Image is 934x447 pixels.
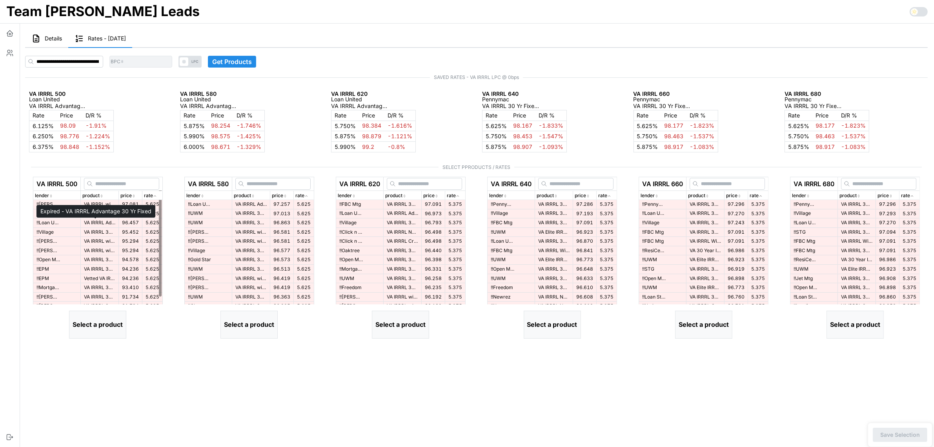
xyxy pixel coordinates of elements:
[597,192,617,200] button: rate
[690,122,715,129] span: -1.823%
[111,59,120,65] p: BPC
[491,201,514,208] p: !! Pennymac
[903,238,916,244] span: 5.375
[180,91,265,97] p: VA IRRRL 580
[486,133,501,139] span: 5.750
[425,201,442,207] span: 97.091
[339,201,363,208] p: !! FBC Mtg
[538,229,570,236] p: VA Elite IRRRL 30 Yr Fixed - TRAC+ Eligible
[538,238,570,245] p: VA IRRRL 30 Yr Fixed
[690,238,721,245] p: VA IRRRL With FICO 30 Yr Fixed
[425,220,442,225] span: 96.793
[489,192,503,200] p: lender
[237,122,261,129] span: -1.746%
[33,133,48,139] span: 6.250
[297,247,311,253] span: 5.625
[86,143,110,150] span: -1.152%
[29,121,57,131] td: %
[339,210,363,217] p: !! Loan United
[331,91,416,97] p: VA IRRRL 620
[600,238,614,244] span: 5.375
[841,229,872,236] p: VA IRRRL 30 Yr Fixed
[36,247,60,254] p: !! [PERSON_NAME]
[816,122,835,129] span: 98.177
[665,122,684,129] span: 98.177
[180,110,208,121] td: Rate
[184,133,199,139] span: 5.990
[359,110,384,121] td: Price
[122,247,139,253] span: 95.294
[792,192,806,200] p: lender
[146,238,159,244] span: 5.625
[661,110,687,121] td: Price
[839,192,857,200] p: product
[537,192,554,200] p: product
[339,179,380,189] p: VA IRRRL 620
[538,210,570,217] p: VA IRRRL 30 Yr Fixed
[29,91,114,97] p: VA IRRRL 500
[901,192,910,200] p: rate
[785,97,869,102] p: Pennymac
[29,131,57,142] td: %
[576,201,593,207] span: 97.286
[339,247,363,254] p: !! Oaktree
[876,192,899,200] button: price
[425,229,442,235] span: 96.498
[146,220,159,225] span: 5.625
[188,247,211,254] p: !! Village
[482,91,567,97] p: VA IRRRL 640
[750,192,759,200] p: rate
[339,238,363,245] p: !! Click n Close
[794,220,817,226] p: !! Loan United
[690,210,721,217] p: VA IRRRL 30 Yr Fixed
[903,201,916,207] span: 5.375
[211,133,230,139] span: 98.575
[25,74,928,81] span: SAVED RATES - VA IRRRL LPC @ 0bps
[486,143,501,150] span: 5.875
[84,229,115,236] p: VA IRRRL 30 Yr Fixed
[144,192,153,200] p: rate
[879,229,896,235] span: 97.094
[899,192,919,200] button: rate
[60,133,79,139] span: 98.776
[36,210,60,217] p: !! [PERSON_NAME]
[122,211,139,216] span: 97.081
[841,133,866,139] span: -1.537%
[642,179,683,189] p: VA IRRRL 660
[422,192,445,200] button: price
[539,122,563,129] span: -1.833%
[816,143,835,150] span: 98.917
[726,192,737,200] p: price
[362,122,381,129] span: 98.384
[642,201,666,208] p: !! Pennymac
[838,192,876,200] button: product
[665,133,684,139] span: 98.463
[600,201,614,207] span: 5.375
[387,220,418,226] p: VA IRRRL 30 Yr Fixed
[119,192,142,200] button: price
[388,122,412,129] span: -1.616%
[362,143,374,150] span: 99.2
[751,229,765,235] span: 5.375
[576,229,593,235] span: 96.923
[634,110,661,121] td: Rate
[270,192,293,200] button: price
[36,238,60,245] p: !! [PERSON_NAME]
[45,36,62,41] span: Details
[29,97,114,102] p: Loan United
[84,220,115,226] p: VA IRRRL Advantage 30 Yr Fixed
[841,201,872,208] p: VA IRRRL 30 Yr Fixed > $300k
[482,131,510,142] td: %
[794,210,817,217] p: !! Village
[31,164,922,171] span: SELECT PPRODUCTS / RATES
[879,220,896,225] span: 97.270
[188,210,211,217] p: !! UWM
[903,229,916,235] span: 5.375
[273,229,290,235] span: 96.581
[687,110,718,121] td: D/R %
[841,238,872,245] p: VA IRRRL With FICO 30 Yr Fixed
[237,133,261,139] span: -1.425%
[790,192,838,200] button: lender
[33,192,80,200] button: lender
[535,110,567,121] td: D/R %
